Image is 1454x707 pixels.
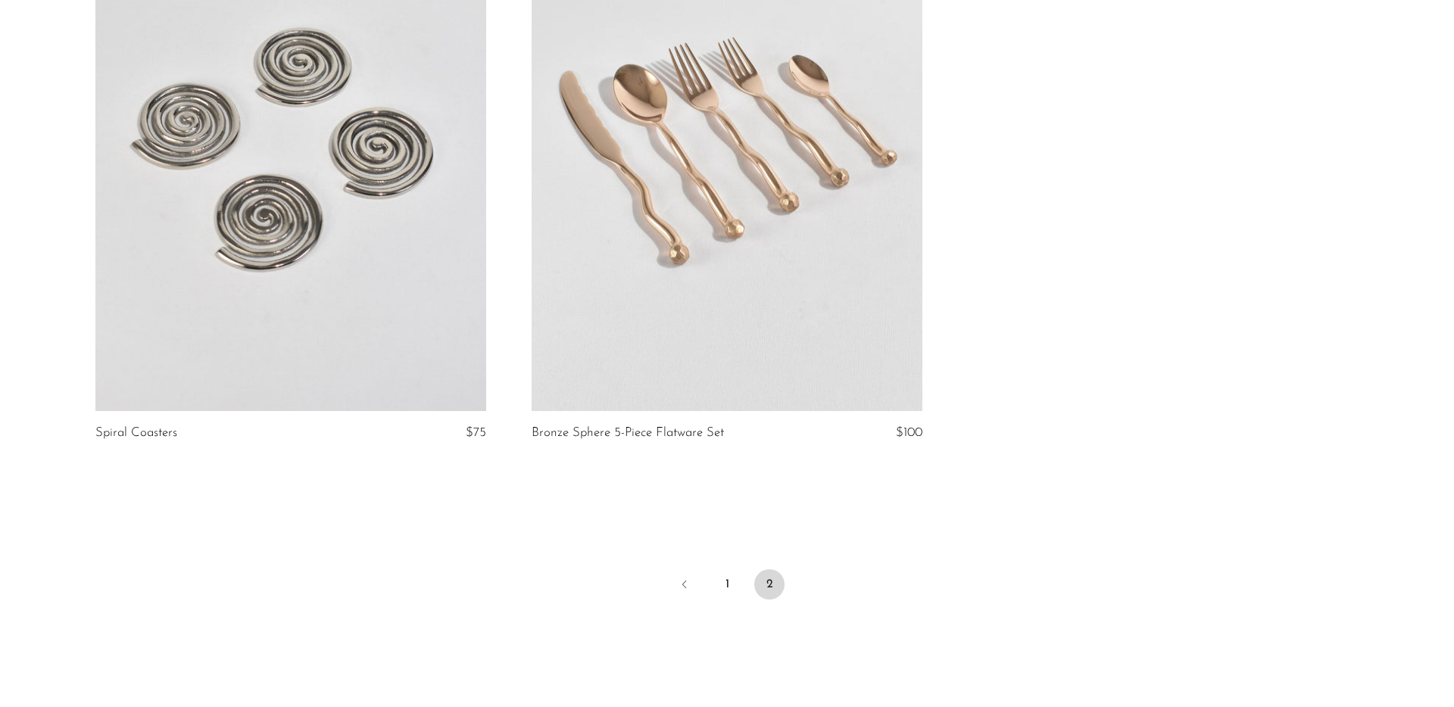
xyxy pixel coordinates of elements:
[896,426,922,439] span: $100
[669,569,700,603] a: Previous
[712,569,742,600] a: 1
[95,426,177,440] a: Spiral Coasters
[466,426,486,439] span: $75
[754,569,785,600] span: 2
[532,426,724,440] a: Bronze Sphere 5-Piece Flatware Set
